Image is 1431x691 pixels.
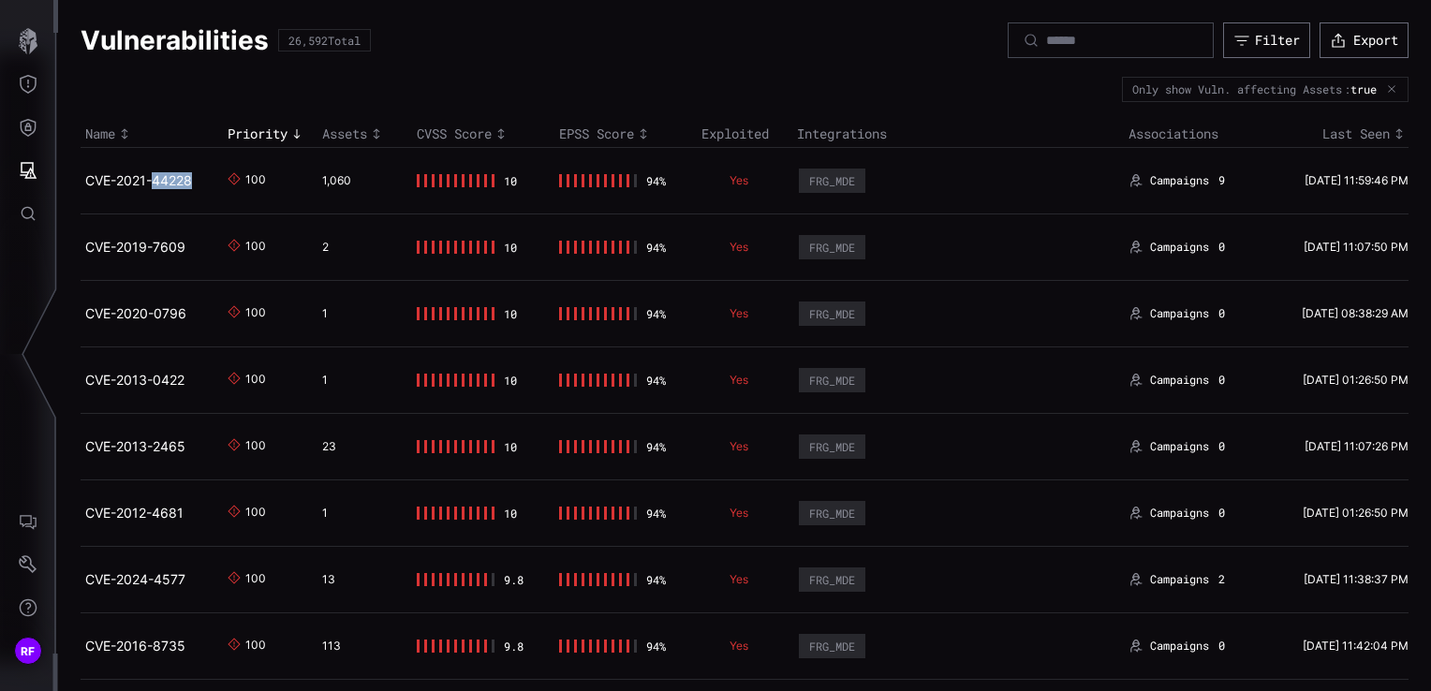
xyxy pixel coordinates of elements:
div: 1 [322,506,393,521]
div: 23 [322,439,393,454]
div: FRG_MDE [809,507,855,520]
div: 100 [245,571,260,588]
a: CVE-2013-2465 [85,438,185,454]
div: 10 [504,241,524,254]
time: [DATE] 11:07:26 PM [1305,439,1409,453]
p: Yes [730,506,773,521]
th: Integrations [792,121,1125,148]
div: 94 % [646,174,667,187]
div: 10 [504,440,524,453]
div: Filter [1255,32,1300,49]
p: Yes [730,173,773,188]
time: [DATE] 11:42:04 PM [1303,639,1409,653]
div: 100 [245,505,260,522]
p: Yes [730,306,773,321]
span: 9 [1218,173,1225,188]
button: Filter [1223,22,1310,58]
time: [DATE] 08:38:29 AM [1302,306,1409,320]
h1: Vulnerabilities [81,23,269,57]
span: Campaigns [1150,439,1209,454]
div: 100 [245,239,260,256]
div: 100 [245,638,260,654]
div: 94 % [646,241,667,254]
div: 94 % [646,374,667,387]
span: Campaigns [1150,306,1209,321]
div: FRG_MDE [809,374,855,387]
div: Only show Vuln. affecting Assets [1132,83,1342,95]
span: Campaigns [1150,572,1209,587]
p: Yes [730,373,773,388]
div: Toggle sort direction [322,125,407,142]
time: [DATE] 11:59:46 PM [1305,173,1409,187]
time: [DATE] 11:38:37 PM [1304,572,1409,586]
button: Export [1320,22,1409,58]
div: 10 [504,374,524,387]
span: Campaigns [1150,173,1209,188]
div: 94 % [646,573,667,586]
span: Campaigns [1150,373,1209,388]
div: 2 [322,240,393,255]
span: 0 [1218,506,1225,521]
time: [DATE] 11:07:50 PM [1304,240,1409,254]
div: 1,060 [322,173,393,188]
div: 9.8 [504,640,524,653]
div: 100 [245,372,260,389]
th: Associations [1124,121,1266,148]
div: 94 % [646,440,667,453]
div: FRG_MDE [809,640,855,653]
p: Yes [730,572,773,587]
p: Yes [730,639,773,654]
div: 113 [322,639,393,654]
div: 94 % [646,507,667,520]
div: 10 [504,507,524,520]
span: Campaigns [1150,639,1209,654]
div: 13 [322,572,393,587]
span: 0 [1218,306,1225,321]
div: 10 [504,174,524,187]
div: FRG_MDE [809,440,855,453]
a: CVE-2021-44228 [85,172,192,188]
span: true [1350,82,1377,96]
div: Toggle sort direction [417,125,550,142]
div: Toggle sort direction [1271,125,1409,142]
span: 0 [1218,639,1225,654]
span: 0 [1218,373,1225,388]
div: 100 [245,438,260,455]
p: Yes [730,240,773,255]
div: 100 [245,305,260,322]
div: 10 [504,307,524,320]
div: 1 [322,373,393,388]
div: Toggle sort direction [559,125,692,142]
time: [DATE] 01:26:50 PM [1303,506,1409,520]
div: : [1344,82,1383,96]
div: 94 % [646,307,667,320]
a: CVE-2020-0796 [85,305,186,321]
div: 26,592 Total [288,35,361,46]
span: RF [21,641,36,661]
a: CVE-2013-0422 [85,372,184,388]
div: Toggle sort direction [85,125,218,142]
div: 100 [245,172,260,189]
div: 94 % [646,640,667,653]
span: Campaigns [1150,240,1209,255]
a: CVE-2012-4681 [85,505,184,521]
time: [DATE] 01:26:50 PM [1303,373,1409,387]
a: CVE-2016-8735 [85,638,185,654]
span: 2 [1218,572,1225,587]
th: Exploited [697,121,791,148]
div: FRG_MDE [809,174,855,187]
div: FRG_MDE [809,241,855,254]
div: FRG_MDE [809,307,855,320]
div: FRG_MDE [809,573,855,586]
a: CVE-2024-4577 [85,571,185,587]
span: 0 [1218,240,1225,255]
button: RF [1,629,55,672]
p: Yes [730,439,773,454]
div: Toggle sort direction [228,125,313,142]
div: 1 [322,306,393,321]
div: 9.8 [504,573,524,586]
span: 0 [1218,439,1225,454]
span: Campaigns [1150,506,1209,521]
a: CVE-2019-7609 [85,239,185,255]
